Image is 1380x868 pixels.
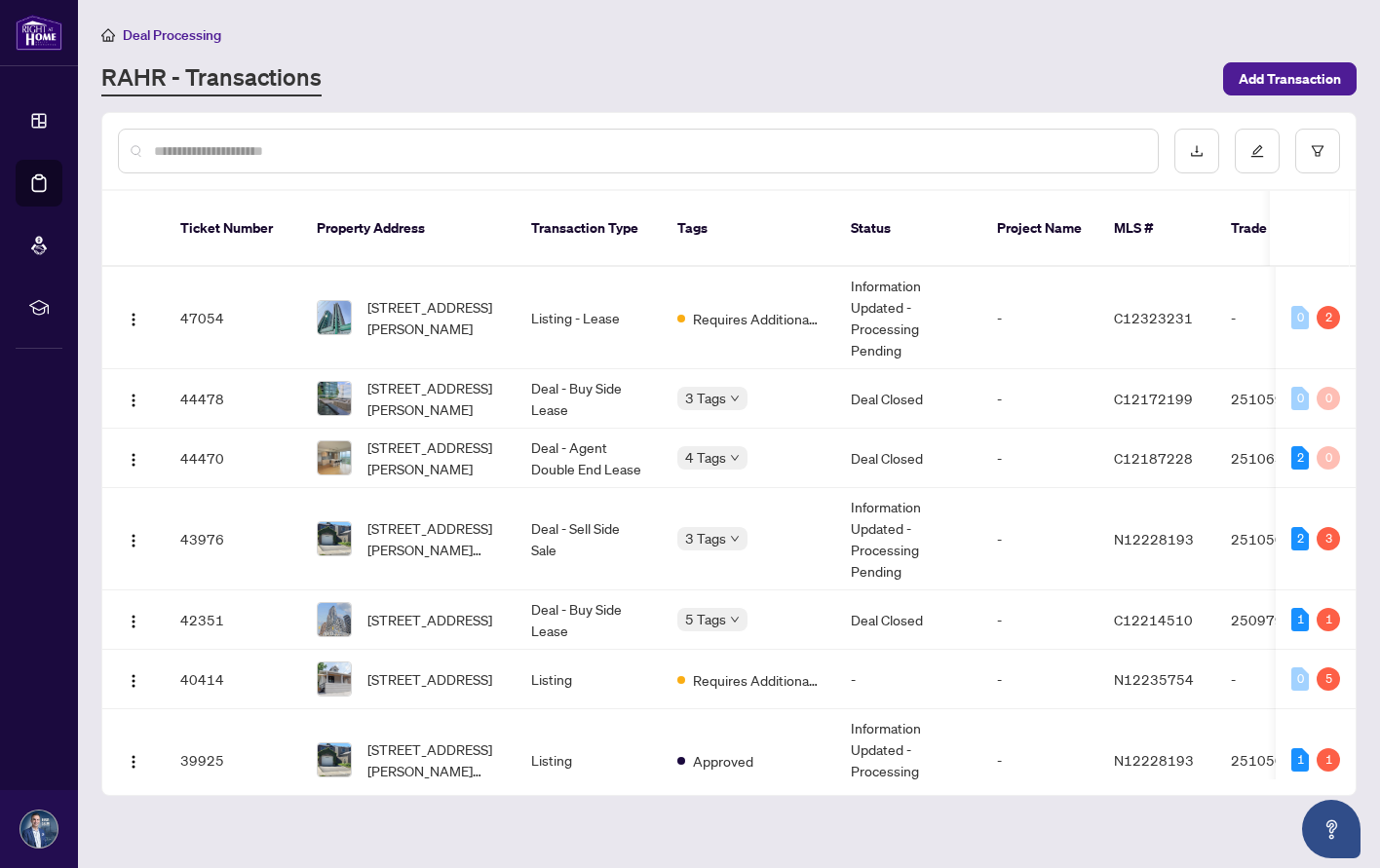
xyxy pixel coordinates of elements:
[165,650,301,709] td: 40414
[662,191,835,267] th: Tags
[101,28,115,42] span: home
[1114,309,1193,326] span: C12323231
[1291,446,1309,470] div: 2
[730,394,740,403] span: down
[835,369,981,429] td: Deal Closed
[516,429,662,488] td: Deal - Agent Double End Lease
[367,609,492,630] span: [STREET_ADDRESS]
[1291,387,1309,410] div: 0
[693,750,753,772] span: Approved
[1114,611,1193,628] span: C12214510
[516,590,662,650] td: Deal - Buy Side Lease
[126,754,141,770] img: Logo
[835,267,981,369] td: Information Updated - Processing Pending
[1317,667,1340,691] div: 5
[730,453,740,463] span: down
[730,534,740,544] span: down
[1317,608,1340,631] div: 1
[118,302,149,333] button: Logo
[693,669,820,691] span: Requires Additional Docs
[1250,144,1264,158] span: edit
[1215,267,1352,369] td: -
[1317,306,1340,329] div: 2
[1215,709,1352,811] td: 2510502
[981,429,1098,488] td: -
[835,429,981,488] td: Deal Closed
[981,369,1098,429] td: -
[1114,670,1194,688] span: N12235754
[1317,748,1340,772] div: 1
[118,523,149,554] button: Logo
[835,488,981,590] td: Information Updated - Processing Pending
[367,377,500,420] span: [STREET_ADDRESS][PERSON_NAME]
[981,590,1098,650] td: -
[1174,129,1219,173] button: download
[1291,667,1309,691] div: 0
[1317,387,1340,410] div: 0
[516,709,662,811] td: Listing
[123,26,221,44] span: Deal Processing
[367,517,500,560] span: [STREET_ADDRESS][PERSON_NAME][PERSON_NAME]
[165,590,301,650] td: 42351
[126,614,141,629] img: Logo
[835,191,981,267] th: Status
[1317,527,1340,550] div: 3
[318,441,351,474] img: thumbnail-img
[318,743,351,776] img: thumbnail-img
[516,488,662,590] td: Deal - Sell Side Sale
[165,191,301,267] th: Ticket Number
[1291,306,1309,329] div: 0
[165,369,301,429] td: 44478
[318,301,351,334] img: thumbnail-img
[1114,530,1194,547] span: N12228193
[1223,62,1357,95] button: Add Transaction
[835,650,981,709] td: -
[1302,800,1361,858] button: Open asap
[1215,429,1352,488] td: 2510656
[1215,488,1352,590] td: 2510502
[516,650,662,709] td: Listing
[101,61,322,96] a: RAHR - Transactions
[367,738,500,781] span: [STREET_ADDRESS][PERSON_NAME][PERSON_NAME]
[318,522,351,555] img: thumbnail-img
[981,267,1098,369] td: -
[516,369,662,429] td: Deal - Buy Side Lease
[685,387,726,409] span: 3 Tags
[367,296,500,339] span: [STREET_ADDRESS][PERSON_NAME]
[1190,144,1204,158] span: download
[1295,129,1340,173] button: filter
[1114,751,1194,769] span: N12228193
[1291,748,1309,772] div: 1
[1291,608,1309,631] div: 1
[318,382,351,415] img: thumbnail-img
[118,604,149,635] button: Logo
[367,436,500,479] span: [STREET_ADDRESS][PERSON_NAME]
[16,15,62,51] img: logo
[1235,129,1280,173] button: edit
[118,663,149,695] button: Logo
[981,709,1098,811] td: -
[318,603,351,636] img: thumbnail-img
[1114,449,1193,467] span: C12187228
[1291,527,1309,550] div: 2
[981,488,1098,590] td: -
[981,191,1098,267] th: Project Name
[685,527,726,549] span: 3 Tags
[367,668,492,690] span: [STREET_ADDRESS]
[685,608,726,630] span: 5 Tags
[126,673,141,689] img: Logo
[516,267,662,369] td: Listing - Lease
[1311,144,1324,158] span: filter
[1215,590,1352,650] td: 2509795
[165,429,301,488] td: 44470
[126,312,141,327] img: Logo
[835,709,981,811] td: Information Updated - Processing Pending
[685,446,726,469] span: 4 Tags
[1215,369,1352,429] td: 2510596
[1098,191,1215,267] th: MLS #
[693,308,820,329] span: Requires Additional Docs
[118,383,149,414] button: Logo
[165,488,301,590] td: 43976
[126,533,141,548] img: Logo
[165,267,301,369] td: 47054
